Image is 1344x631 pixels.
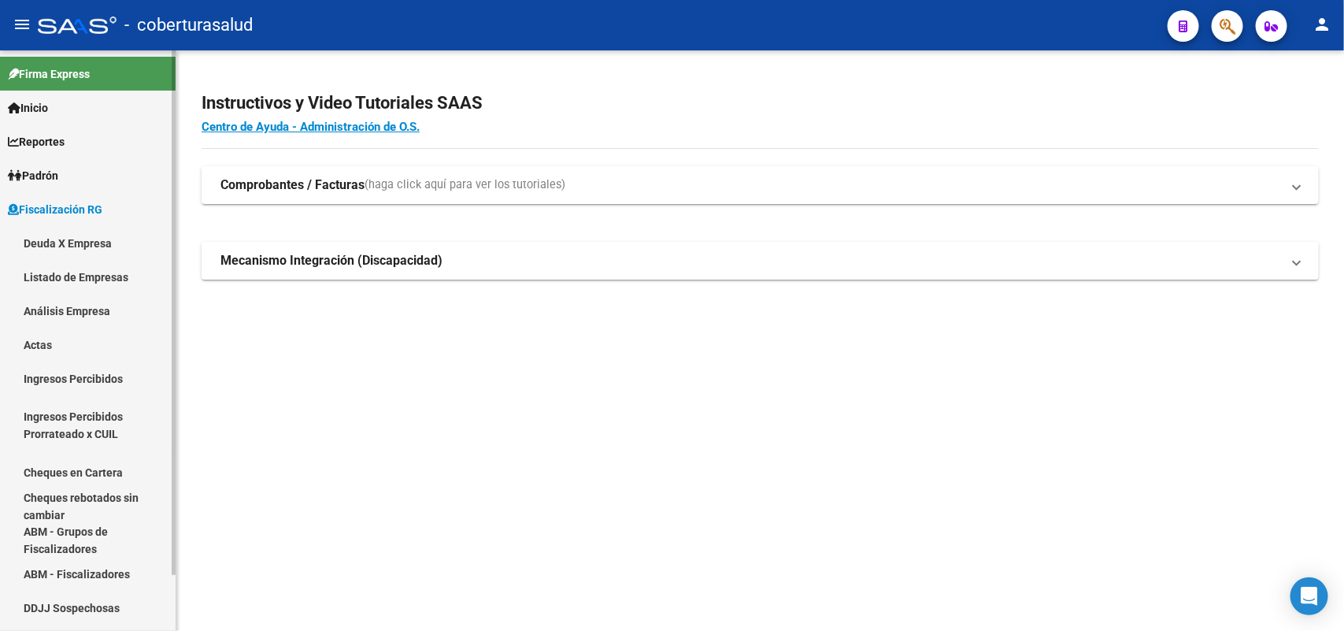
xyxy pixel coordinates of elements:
span: Firma Express [8,65,90,83]
mat-expansion-panel-header: Mecanismo Integración (Discapacidad) [202,242,1319,280]
mat-expansion-panel-header: Comprobantes / Facturas(haga click aquí para ver los tutoriales) [202,166,1319,204]
h2: Instructivos y Video Tutoriales SAAS [202,88,1319,118]
span: Reportes [8,133,65,150]
mat-icon: menu [13,15,31,34]
span: - coberturasalud [124,8,253,43]
span: (haga click aquí para ver los tutoriales) [365,176,565,194]
strong: Comprobantes / Facturas [220,176,365,194]
a: Centro de Ayuda - Administración de O.S. [202,120,420,134]
span: Fiscalización RG [8,201,102,218]
span: Padrón [8,167,58,184]
span: Inicio [8,99,48,117]
mat-icon: person [1313,15,1331,34]
div: Open Intercom Messenger [1290,577,1328,615]
strong: Mecanismo Integración (Discapacidad) [220,252,442,269]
